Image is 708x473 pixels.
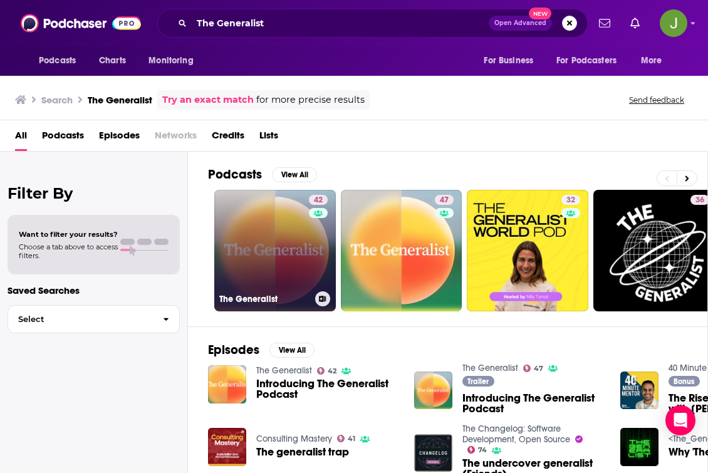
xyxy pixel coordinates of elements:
a: Charts [91,49,133,73]
a: 47 [341,190,462,311]
button: Show profile menu [660,9,687,37]
img: User Profile [660,9,687,37]
img: The Rise of The Generalist, with Milly Tamati, Founder of Generalist World [620,372,659,410]
div: Open Intercom Messenger [665,405,695,435]
img: The undercover generalist (Friends) [414,434,452,472]
a: The Changelog: Software Development, Open Source [462,424,570,445]
button: open menu [548,49,635,73]
a: All [15,125,27,151]
span: 47 [440,194,449,207]
span: Monitoring [148,52,193,70]
span: 36 [695,194,704,207]
a: 47 [523,365,544,372]
h3: The Generalist [88,94,152,106]
a: Lists [259,125,278,151]
span: Trailer [467,378,489,385]
span: Podcasts [39,52,76,70]
img: The generalist trap [208,428,246,466]
button: open menu [140,49,209,73]
a: Try an exact match [162,93,254,107]
a: Consulting Mastery [256,434,332,444]
button: Open AdvancedNew [489,16,552,31]
span: Networks [155,125,197,151]
button: View All [272,167,317,182]
span: For Business [484,52,533,70]
a: The Generalist [256,365,312,376]
span: Bonus [674,378,694,385]
h3: The Generalist [219,294,310,304]
span: 74 [478,447,487,453]
a: 74 [467,446,487,454]
a: 41 [337,435,356,442]
img: Why 'The Generalist'? [620,428,659,466]
span: Charts [99,52,126,70]
span: Select [8,315,153,323]
a: The generalist trap [256,447,349,457]
img: Introducing The Generalist Podcast [414,372,452,410]
button: Send feedback [625,95,688,105]
a: Episodes [99,125,140,151]
span: Want to filter your results? [19,230,118,239]
a: Introducing The Generalist Podcast [462,393,605,414]
span: 41 [348,436,355,442]
a: Introducing The Generalist Podcast [256,378,399,400]
h2: Podcasts [208,167,262,182]
span: Open Advanced [494,20,546,26]
span: 42 [314,194,323,207]
button: Select [8,305,180,333]
a: Credits [212,125,244,151]
span: 32 [566,194,575,207]
p: Saved Searches [8,284,180,296]
div: Search podcasts, credits, & more... [157,9,588,38]
a: Podcasts [42,125,84,151]
button: View All [269,343,315,358]
img: Podchaser - Follow, Share and Rate Podcasts [21,11,141,35]
span: For Podcasters [556,52,617,70]
h3: Search [41,94,73,106]
h2: Episodes [208,342,259,358]
button: open menu [632,49,678,73]
a: 32 [561,195,580,205]
button: open menu [30,49,92,73]
a: EpisodesView All [208,342,315,358]
span: New [529,8,551,19]
a: 32 [467,190,588,311]
a: 42The Generalist [214,190,336,311]
span: 42 [328,368,336,374]
a: 47 [435,195,454,205]
input: Search podcasts, credits, & more... [192,13,489,33]
a: PodcastsView All [208,167,317,182]
span: 47 [534,366,543,372]
h2: Filter By [8,184,180,202]
span: More [641,52,662,70]
img: Introducing The Generalist Podcast [208,365,246,403]
span: Choose a tab above to access filters. [19,242,118,260]
span: Logged in as jon47193 [660,9,687,37]
a: The Generalist [462,363,518,373]
a: 42 [317,367,337,375]
span: for more precise results [256,93,365,107]
button: open menu [475,49,549,73]
a: Show notifications dropdown [594,13,615,34]
a: Show notifications dropdown [625,13,645,34]
a: 42 [309,195,328,205]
